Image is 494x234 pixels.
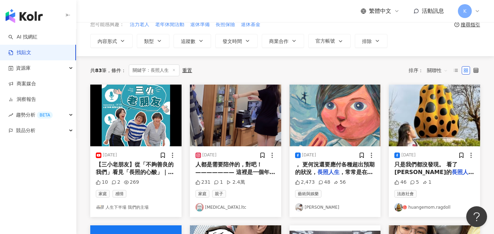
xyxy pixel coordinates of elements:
[98,38,117,44] span: 內容形式
[394,203,403,211] img: KOL Avatar
[427,65,448,76] span: 關聯性
[454,22,459,27] span: question-circle
[394,161,458,175] span: 只是我們都沒發現。 看了[PERSON_NAME]的
[8,34,37,41] a: searchAI 找網紅
[190,21,210,28] button: 退休準備
[8,96,36,103] a: 洞察報告
[216,21,235,28] span: 長照保險
[241,21,261,28] button: 退休基金
[422,8,444,14] span: 活動訊息
[302,152,316,158] div: [DATE]
[16,60,31,76] span: 資源庫
[16,123,35,138] span: 競品分析
[111,179,120,186] div: 2
[195,203,204,211] img: KOL Avatar
[90,68,107,73] div: 共 筆
[96,190,110,198] span: 家庭
[181,38,195,44] span: 追蹤數
[394,203,475,211] a: KOL Avatarhuangemom.ragdoll
[295,161,375,175] span: ， 更何況還要應付各種超出預期的狀況，
[8,49,31,56] a: 找貼文
[452,169,474,175] mark: 長照人生
[124,179,139,186] div: 269
[362,38,372,44] span: 排除
[174,34,211,48] button: 追蹤數
[369,7,391,15] span: 繁體中文
[410,179,419,186] div: 5
[190,85,281,146] img: post-image
[290,85,381,146] img: post-image
[137,34,169,48] button: 類型
[155,21,184,28] span: 老年休閒活動
[130,21,149,28] span: 活力老人
[295,203,375,211] a: KOL Avatar[PERSON_NAME]
[317,169,340,175] mark: 長照人生
[195,203,276,211] a: KOL Avatar[MEDICAL_DATA].ltc
[155,21,185,28] button: 老年休閒活動
[103,152,117,158] div: [DATE]
[37,112,53,119] div: BETA
[466,206,487,227] iframe: Help Scout Beacon - Open
[90,34,133,48] button: 內容形式
[295,203,303,211] img: KOL Avatar
[355,34,387,48] button: 排除
[226,179,245,186] div: 2.4萬
[107,68,126,73] span: 條件 ：
[394,179,407,186] div: 46
[295,190,321,198] span: 藝術與娛樂
[308,34,351,48] button: 官方帳號
[422,179,432,186] div: 1
[269,38,288,44] span: 商業合作
[318,179,330,186] div: 48
[96,203,176,211] a: KOL Avatar人生下半場 我們的主場
[212,190,226,198] span: 親子
[223,38,242,44] span: 發文時間
[316,38,335,44] span: 官方帳號
[195,179,211,186] div: 231
[202,152,217,158] div: [DATE]
[8,80,36,87] a: 商案媒合
[16,107,53,123] span: 趨勢分析
[295,179,315,186] div: 2,473
[182,68,192,73] div: 重置
[214,179,223,186] div: 1
[144,38,154,44] span: 類型
[8,113,13,118] span: rise
[195,190,209,198] span: 家庭
[96,203,104,211] img: KOL Avatar
[262,34,304,48] button: 商業合作
[334,179,346,186] div: 56
[461,22,480,27] div: 搜尋指引
[389,85,480,146] img: post-image
[215,21,235,28] button: 長照保險
[96,179,108,186] div: 10
[129,21,150,28] button: 活力老人
[90,85,182,146] img: post-image
[463,7,466,15] span: K
[6,9,43,23] img: logo
[394,190,417,198] span: 法政社會
[241,21,260,28] span: 退休基金
[409,65,452,76] div: 排序：
[112,190,126,198] span: 感情
[90,21,124,28] span: 您可能感興趣：
[215,34,258,48] button: 發文時間
[95,68,102,73] span: 83
[401,152,416,158] div: [DATE]
[129,64,179,76] span: 關鍵字：長照人生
